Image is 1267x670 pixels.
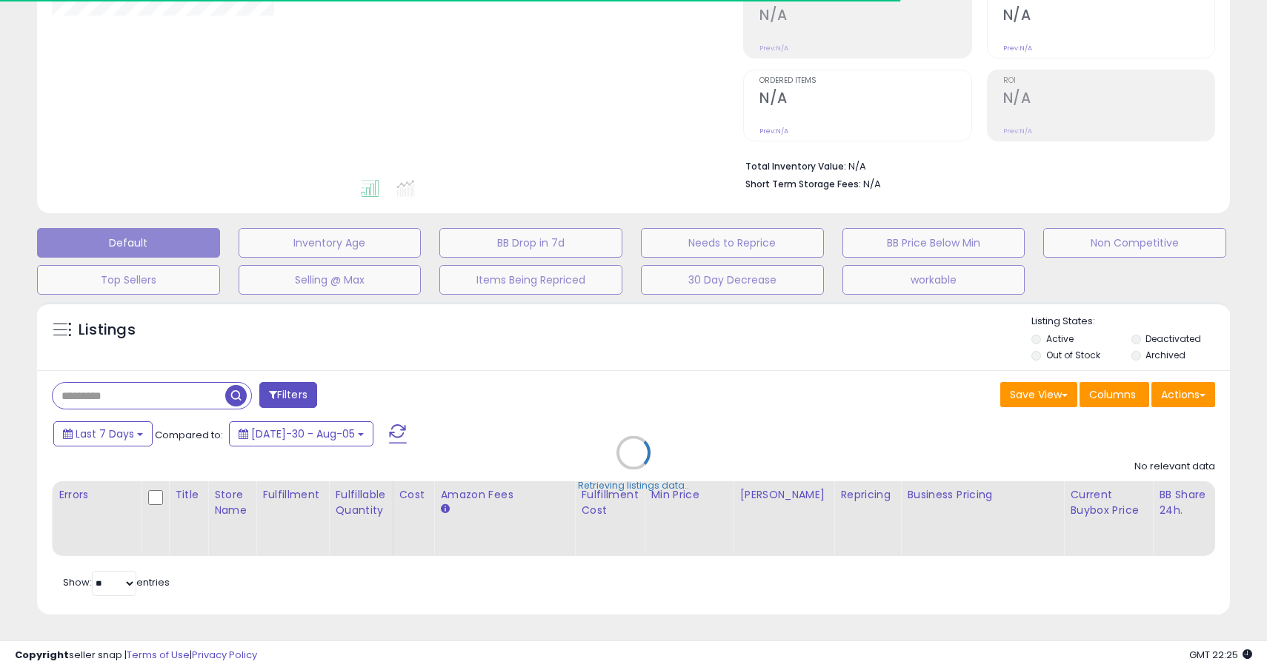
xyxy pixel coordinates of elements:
[759,90,971,110] h2: N/A
[1003,90,1214,110] h2: N/A
[641,265,824,295] button: 30 Day Decrease
[759,7,971,27] h2: N/A
[15,649,257,663] div: seller snap | |
[192,648,257,662] a: Privacy Policy
[37,265,220,295] button: Top Sellers
[1003,44,1032,53] small: Prev: N/A
[745,178,861,190] b: Short Term Storage Fees:
[1003,77,1214,85] span: ROI
[439,265,622,295] button: Items Being Repriced
[641,228,824,258] button: Needs to Reprice
[1003,7,1214,27] h2: N/A
[239,265,422,295] button: Selling @ Max
[439,228,622,258] button: BB Drop in 7d
[759,77,971,85] span: Ordered Items
[842,228,1025,258] button: BB Price Below Min
[842,265,1025,295] button: workable
[745,160,846,172] b: Total Inventory Value:
[1189,648,1252,662] span: 2025-08-13 22:25 GMT
[15,648,69,662] strong: Copyright
[578,478,689,492] div: Retrieving listings data..
[127,648,190,662] a: Terms of Use
[759,44,788,53] small: Prev: N/A
[863,177,881,191] span: N/A
[1003,127,1032,135] small: Prev: N/A
[759,127,788,135] small: Prev: N/A
[745,156,1204,174] li: N/A
[1043,228,1226,258] button: Non Competitive
[37,228,220,258] button: Default
[239,228,422,258] button: Inventory Age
